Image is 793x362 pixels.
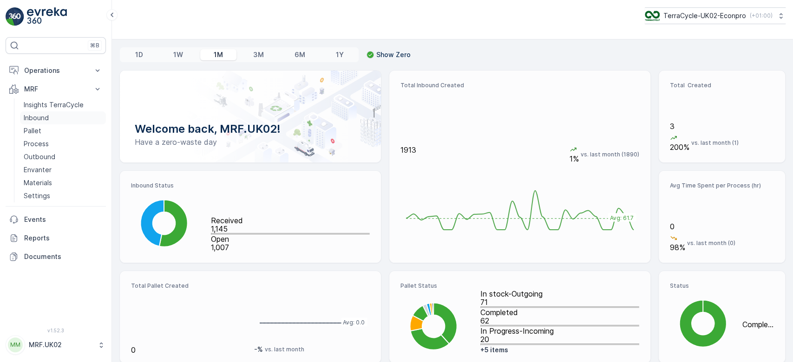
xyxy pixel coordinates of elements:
[20,137,106,150] a: Process
[24,215,102,224] p: Events
[670,243,685,252] p: 98%
[214,50,223,59] p: 1M
[335,50,343,59] p: 1Y
[24,165,52,175] p: Envanter
[480,298,639,306] p: 71
[6,210,106,229] a: Events
[90,42,99,49] p: ⌘B
[211,243,370,252] p: 1,007
[570,155,579,163] p: 1%
[670,82,774,89] p: Total Created
[670,222,774,231] p: 0
[376,50,411,59] p: Show Zero
[6,335,106,355] button: MMMRF.UK02
[24,100,84,110] p: Insights TerraCycle
[6,229,106,247] a: Reports
[670,143,689,151] p: 200%
[670,282,774,290] p: Status
[6,7,24,26] img: logo
[480,290,639,298] p: In stock-Outgoing
[400,146,416,163] p: 1913
[8,337,23,352] div: MM
[131,346,247,354] p: 0
[20,124,106,137] a: Pallet
[400,282,639,290] p: Pallet Status
[581,151,639,158] p: vs. last month (1890)
[691,139,739,147] p: vs. last month (1)
[742,320,774,329] p: Completed
[29,340,93,349] p: MRF.UK02
[24,113,49,123] p: Inbound
[211,225,370,233] p: 1,145
[24,126,41,136] p: Pallet
[6,328,106,333] span: v 1.52.3
[135,136,366,148] p: Have a zero-waste day
[645,11,660,21] img: terracycle_logo_wKaHoWT.png
[24,233,102,243] p: Reports
[265,346,304,353] p: vs. last month
[6,61,106,80] button: Operations
[480,308,639,317] p: Completed
[173,50,183,59] p: 1W
[20,98,106,111] a: Insights TerraCycle
[24,191,50,200] p: Settings
[131,282,247,290] p: Total Pallet Created
[20,111,106,124] a: Inbound
[295,50,305,59] p: 6M
[211,235,370,243] p: Open
[24,152,55,162] p: Outbound
[480,345,639,355] p: + 5 items
[254,345,263,354] p: -%
[400,82,639,89] p: Total Inbound Created
[20,189,106,202] a: Settings
[24,139,49,149] p: Process
[670,122,774,130] p: 3
[663,11,746,20] p: TerraCycle-UK02-Econpro
[480,317,639,325] p: 62
[480,327,639,335] p: In Progress-Incoming
[20,176,106,189] a: Materials
[645,7,786,24] button: TerraCycle-UK02-Econpro(+01:00)
[480,335,639,343] p: 20
[750,12,773,19] p: ( +01:00 )
[6,80,106,98] button: MRF
[24,66,87,75] p: Operations
[687,239,735,247] p: vs. last month (0)
[211,216,370,225] p: Received
[24,178,52,187] p: Materials
[27,7,67,26] img: logo_light-DOdMpM7g.png
[670,182,774,189] p: Avg Time Spent per Process (hr)
[24,84,87,94] p: MRF
[24,252,102,261] p: Documents
[6,247,106,266] a: Documents
[135,50,143,59] p: 1D
[135,122,366,136] p: Welcome back, MRF.UK02!
[131,182,370,189] p: Inbound Status
[20,163,106,176] a: Envanter
[20,150,106,163] a: Outbound
[253,50,264,59] p: 3M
